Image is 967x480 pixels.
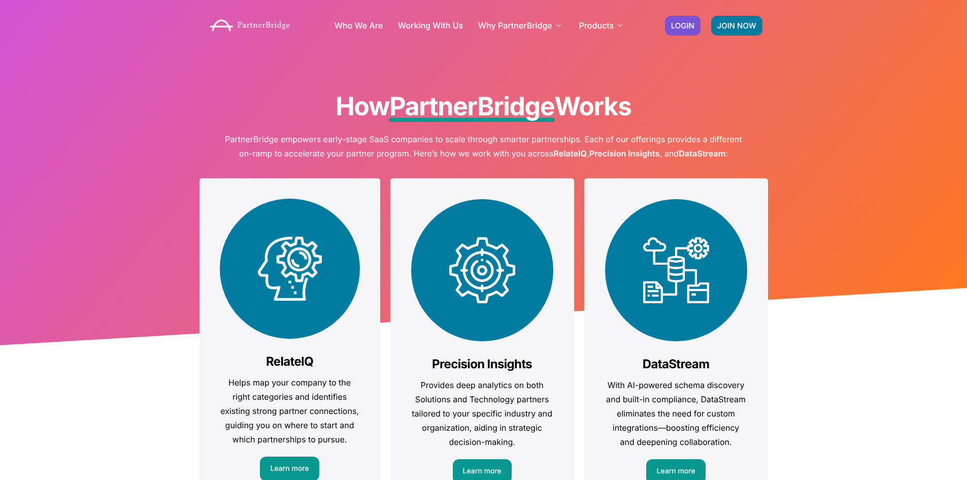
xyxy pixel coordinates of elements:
[589,148,660,158] strong: Precision Insights
[225,132,743,161] p: PartnerBridge empowers early-stage SaaS companies to scale through smarter partnerships. Each of ...
[220,375,360,446] p: Helps map your company to the right categories and identifies existing strong partner connections...
[605,357,747,372] h3: DataStream
[270,465,309,472] span: Learn more
[665,16,701,36] a: LOGIN
[411,357,553,372] h3: Precision Insights
[671,22,694,29] span: LOGIN
[220,354,360,369] h3: RelateIQ
[579,21,625,29] a: Products
[398,21,463,29] a: Working With Us
[335,21,383,29] a: Who We Are
[553,148,587,158] strong: RelateIQ
[679,148,725,158] strong: DataStream
[605,378,747,449] p: With AI-powered schema discovery and built-in compliance, DataStream eliminates the need for cust...
[656,468,695,475] span: Learn more
[478,21,564,29] a: Why PartnerBridge
[205,91,763,122] h1: How Works
[711,16,762,36] a: JOIN NOW
[717,22,756,29] span: JOIN NOW
[463,468,502,475] span: Learn more
[389,91,554,122] span: PartnerBridge
[411,378,553,449] p: Provides deep analytics on both Solutions and Technology partners tailored to your specific indus...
